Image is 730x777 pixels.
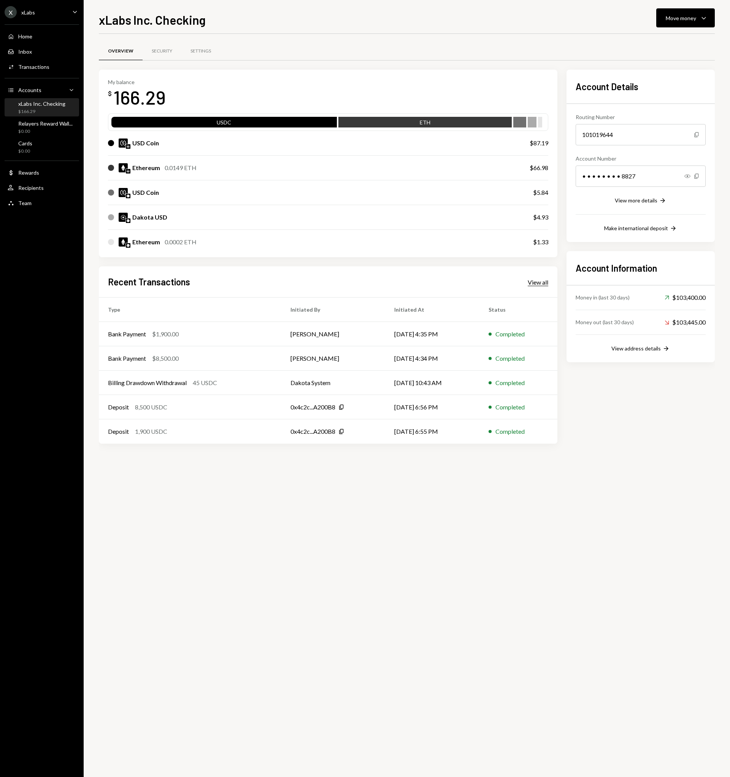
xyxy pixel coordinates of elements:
div: xLabs [21,9,35,16]
a: Rewards [5,166,79,179]
img: arbitrum-mainnet [126,144,130,149]
img: ETH [119,163,128,172]
div: Ethereum [132,237,160,247]
img: arbitrum-mainnet [126,169,130,174]
div: 0.0149 ETH [165,163,197,172]
a: Overview [99,41,143,61]
div: 8,500 USDC [135,403,167,412]
div: Completed [495,427,525,436]
div: $103,445.00 [665,318,706,327]
div: 45 USDC [193,378,217,387]
a: View all [528,278,548,286]
a: Home [5,29,79,43]
div: View address details [611,345,661,352]
div: 166.29 [113,85,166,109]
div: $8,500.00 [152,354,179,363]
div: $0.00 [18,128,73,135]
div: Cards [18,140,32,146]
div: USDC [111,118,337,129]
th: Status [479,298,557,322]
div: X [5,6,17,18]
div: Completed [495,330,525,339]
button: View more details [615,197,667,205]
td: [PERSON_NAME] [281,322,385,346]
a: xLabs Inc. Checking$166.29 [5,98,79,116]
th: Type [99,298,281,322]
div: Deposit [108,427,129,436]
a: Team [5,196,79,210]
div: ETH [338,118,512,129]
img: base-mainnet [126,243,130,248]
div: $0.00 [18,148,32,154]
a: Accounts [5,83,79,97]
div: Money in (last 30 days) [576,293,630,301]
td: [DATE] 6:55 PM [385,419,479,444]
div: $1,900.00 [152,330,179,339]
img: base-mainnet [126,194,130,198]
div: $66.98 [530,163,548,172]
div: $1.33 [533,237,548,247]
div: USD Coin [132,139,159,148]
div: Deposit [108,403,129,412]
div: Home [18,33,32,40]
img: ETH [119,237,128,247]
div: Bank Payment [108,330,146,339]
div: Inbox [18,48,32,55]
div: Completed [495,403,525,412]
a: Transactions [5,60,79,73]
h2: Account Information [576,262,706,274]
div: 0x4c2c...A200B8 [290,427,335,436]
td: [PERSON_NAME] [281,346,385,371]
td: [DATE] 4:34 PM [385,346,479,371]
img: base-mainnet [126,218,130,223]
a: Relayers Reward Wall...$0.00 [5,118,79,136]
div: Recipients [18,185,44,191]
button: View address details [611,345,670,353]
div: $103,400.00 [665,293,706,302]
a: Inbox [5,45,79,58]
div: View more details [615,197,657,204]
div: Rewards [18,169,39,176]
div: $87.19 [530,139,548,148]
img: USDC [119,188,128,197]
div: Team [18,200,32,206]
th: Initiated At [385,298,479,322]
div: Dakota USD [132,213,167,222]
button: Make international deposit [604,225,677,233]
h1: xLabs Inc. Checking [99,12,206,27]
a: Cards$0.00 [5,138,79,156]
div: Ethereum [132,163,160,172]
div: • • • • • • • • 8827 [576,166,706,187]
div: Money out (last 30 days) [576,318,634,326]
div: USD Coin [132,188,159,197]
div: Settings [190,48,211,54]
div: Move money [666,14,696,22]
div: Billing Drawdown Withdrawal [108,378,187,387]
a: Recipients [5,181,79,194]
a: Security [143,41,181,61]
h2: Recent Transactions [108,275,190,288]
div: Completed [495,378,525,387]
th: Initiated By [281,298,385,322]
div: 0x4c2c...A200B8 [290,403,335,412]
td: [DATE] 4:35 PM [385,322,479,346]
img: DKUSD [119,213,128,222]
td: [DATE] 6:56 PM [385,395,479,419]
div: My balance [108,79,166,85]
div: $5.84 [533,188,548,197]
div: 1,900 USDC [135,427,167,436]
div: Transactions [18,64,49,70]
div: Security [152,48,172,54]
div: Accounts [18,87,41,93]
img: USDC [119,139,128,148]
button: Move money [656,8,715,27]
td: Dakota System [281,371,385,395]
div: Bank Payment [108,354,146,363]
div: xLabs Inc. Checking [18,100,65,107]
div: Completed [495,354,525,363]
div: Make international deposit [604,225,668,231]
div: Relayers Reward Wall... [18,120,73,127]
div: $4.93 [533,213,548,222]
td: [DATE] 10:43 AM [385,371,479,395]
